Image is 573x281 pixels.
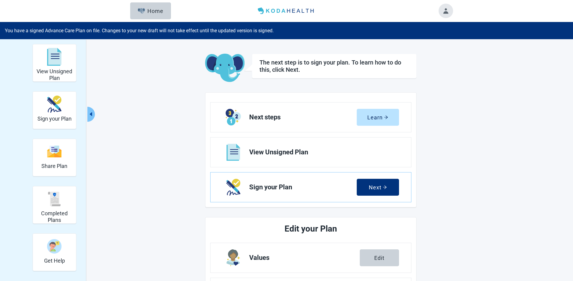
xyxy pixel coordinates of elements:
[47,48,62,66] img: svg%3e
[357,109,399,126] button: Learnarrow-right
[44,257,65,264] h2: Get Help
[33,186,76,224] div: Completed Plans
[249,149,394,156] span: View Unsigned Plan
[211,172,411,202] a: Next Sign your Plan section
[47,239,62,254] img: person-question-x68TBcxA.svg
[249,254,360,261] span: Values
[138,8,164,14] div: Home
[41,163,67,169] h2: Share Plan
[33,139,76,176] div: Share Plan
[369,184,387,190] div: Next
[35,210,74,223] h2: Completed Plans
[383,185,387,189] span: arrow-right
[47,96,62,113] img: make_plan_official-CpYJDfBD.svg
[249,114,357,121] span: Next steps
[205,54,245,83] img: Koda Elephant
[259,59,409,73] h1: The next step is to sign your plan. To learn how to do this, click Next.
[47,192,62,206] img: svg%3e
[357,179,399,196] button: Nextarrow-right
[255,6,317,16] img: Koda Health
[33,91,76,129] div: Sign your Plan
[367,114,388,120] div: Learn
[360,249,399,266] button: Edit
[33,44,76,82] div: View Unsigned Plan
[211,137,411,167] a: View View Unsigned Plan section
[37,115,72,122] h2: Sign your Plan
[439,4,453,18] button: Toggle account menu
[374,255,385,261] div: Edit
[130,2,171,19] button: ElephantHome
[211,243,411,273] a: Edit Values section
[233,222,389,235] h2: Edit your Plan
[47,145,62,158] img: svg%3e
[35,68,74,81] h2: View Unsigned Plan
[384,115,388,119] span: arrow-right
[138,8,145,14] img: Elephant
[249,184,357,191] span: Sign your Plan
[88,111,94,117] span: caret-left
[33,233,76,271] div: Get Help
[211,103,411,132] a: Learn Next steps section
[87,107,95,122] button: Collapse menu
